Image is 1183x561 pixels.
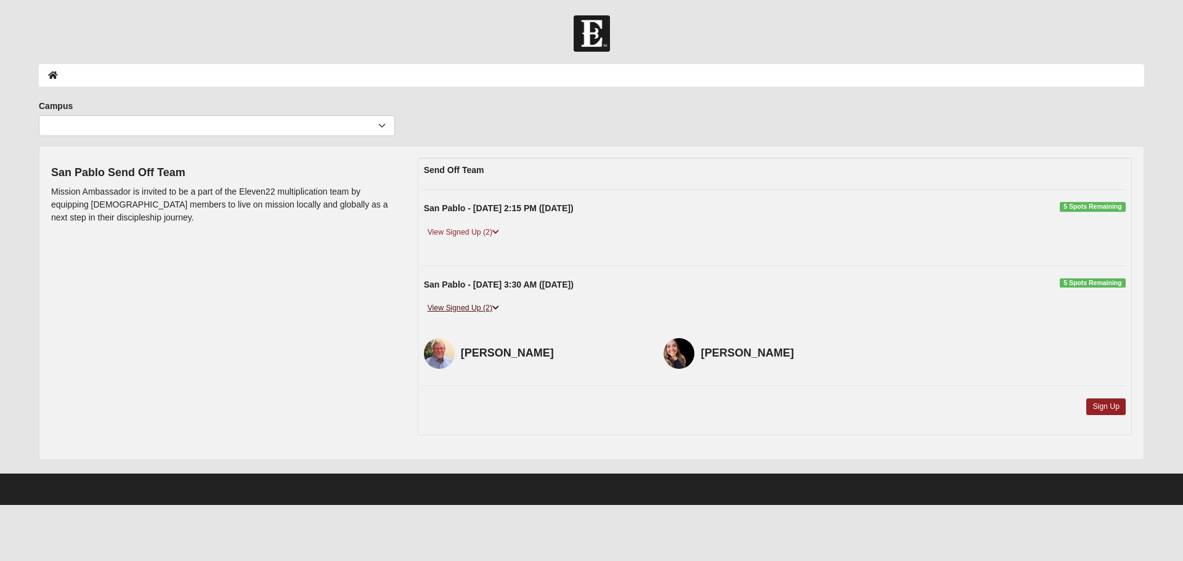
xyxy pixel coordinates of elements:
a: View Signed Up (2) [424,226,503,239]
a: View Signed Up (2) [424,302,503,315]
h4: San Pablo Send Off Team [51,166,399,180]
label: Campus [39,100,73,112]
h4: [PERSON_NAME] [701,347,885,360]
strong: San Pablo - [DATE] 3:30 AM ([DATE]) [424,280,574,289]
span: 5 Spots Remaining [1060,202,1126,212]
strong: Send Off Team [424,165,484,175]
img: Bob Wright [424,338,455,369]
a: Sign Up [1086,398,1126,415]
img: Church of Eleven22 Logo [574,15,610,52]
h4: [PERSON_NAME] [461,347,646,360]
strong: San Pablo - [DATE] 2:15 PM ([DATE]) [424,203,574,213]
p: Mission Ambassador is invited to be a part of the Eleven22 multiplication team by equipping [DEMO... [51,185,399,224]
span: 5 Spots Remaining [1060,278,1126,288]
img: Stephanie Ortiz [664,338,694,369]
